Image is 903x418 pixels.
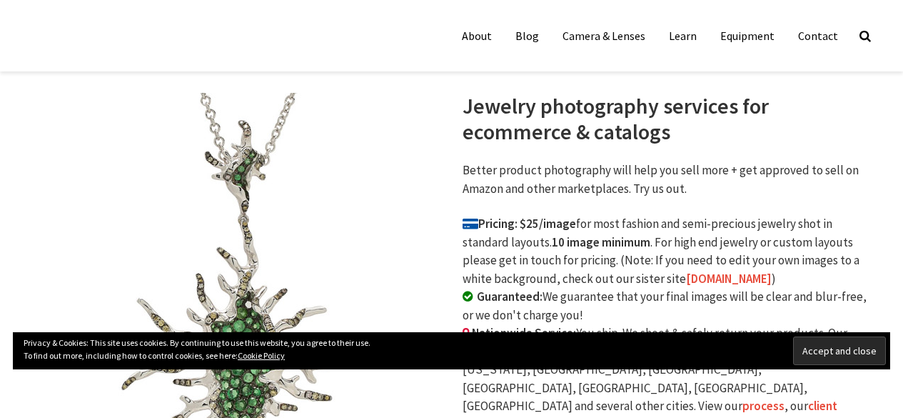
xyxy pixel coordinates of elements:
[787,21,849,50] a: Contact
[505,21,550,50] a: Blog
[477,289,543,304] b: Guaranteed:
[552,234,650,250] b: 10 image minimum
[686,271,772,287] a: [DOMAIN_NAME]
[463,93,869,144] h1: Jewelry photography services for ecommerce & catalogs
[710,21,785,50] a: Equipment
[238,350,285,361] a: Cookie Policy
[463,161,869,198] p: Better product photography will help you sell more + get approved to sell on Amazon and other mar...
[13,332,890,369] div: Privacy & Cookies: This site uses cookies. By continuing to use this website, you agree to their ...
[463,216,576,232] b: Pricing: $25/image
[742,398,785,414] a: process
[552,21,656,50] a: Camera & Lenses
[658,21,707,50] a: Learn
[793,337,886,365] input: Accept and close
[451,21,503,50] a: About
[472,325,576,341] b: Nationwide Service:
